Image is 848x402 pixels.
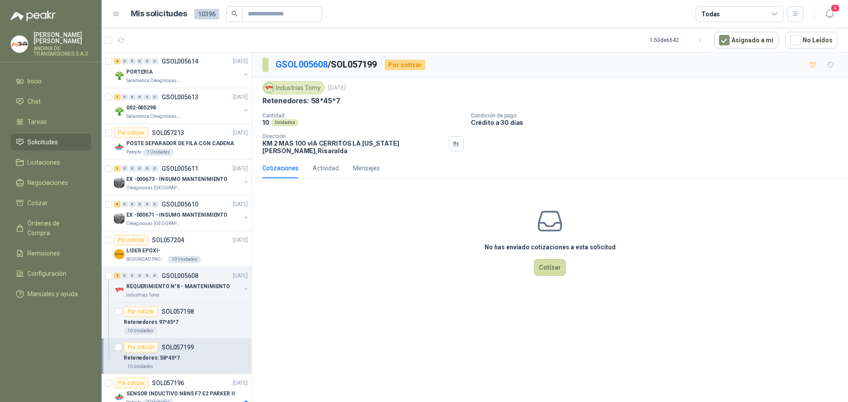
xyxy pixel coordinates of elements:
div: 0 [129,273,136,279]
button: No Leídos [785,32,837,49]
span: Chat [27,97,41,106]
p: GSOL005614 [162,58,198,64]
div: 1 Unidades [143,149,174,156]
a: 4 0 0 0 0 0 GSOL005614[DATE] Company LogoPORTERIASalamanca Oleaginosas SAS [114,56,250,84]
a: 1 0 0 0 0 0 GSOL005611[DATE] Company LogoEX -000673 - INSUMO MANTENIMIENTOOleaginosas [GEOGRAPHIC... [114,163,250,192]
p: Salamanca Oleaginosas SAS [126,113,182,120]
div: 10 Unidades [168,256,201,263]
p: ANDINA DE TRANSMISIONES S.A.S [34,46,91,56]
img: Company Logo [114,142,125,152]
div: 0 [144,94,151,100]
a: Inicio [11,73,91,90]
div: 0 [136,58,143,64]
div: Industrias Tomy [262,81,325,94]
p: SOL057199 [162,344,194,350]
span: Configuración [27,269,66,278]
div: 0 [136,165,143,172]
a: GSOL005608 [276,59,328,70]
div: 0 [151,273,158,279]
p: Industrias Tomy [126,292,159,299]
p: Oleaginosas [GEOGRAPHIC_DATA][PERSON_NAME] [126,220,182,227]
span: 4 [830,4,840,12]
div: 6 [114,201,121,207]
a: Cotizar [11,195,91,211]
div: 0 [129,58,136,64]
img: Company Logo [264,83,274,93]
div: Unidades [271,119,299,126]
a: Solicitudes [11,134,91,150]
div: 10 Unidades [124,363,157,370]
div: 0 [151,58,158,64]
p: [DATE] [233,129,248,137]
p: Retenedores 97*45*7 [124,318,178,327]
div: 0 [121,58,128,64]
a: Por cotizarSOL057213[DATE] Company LogoPOSTE SEPARADOR DE FILA CON CADENAPatojito1 Unidades [102,124,251,160]
div: 0 [121,273,128,279]
a: Configuración [11,265,91,282]
a: Chat [11,93,91,110]
span: Solicitudes [27,137,58,147]
img: Company Logo [114,285,125,295]
div: 0 [151,201,158,207]
button: Asignado a mi [714,32,778,49]
div: 1 [114,94,121,100]
div: Por cotizar [114,235,148,245]
span: Inicio [27,76,42,86]
div: 0 [136,201,143,207]
p: SOL057204 [152,237,184,243]
p: GSOL005611 [162,165,198,172]
p: GSOL005610 [162,201,198,207]
div: 0 [151,94,158,100]
a: Tareas [11,113,91,130]
p: Retenedores: 58*45*7 [262,96,340,105]
div: Actividad [313,163,339,173]
a: Manuales y ayuda [11,286,91,302]
a: Por cotizarSOL057204[DATE] Company LogoLIDER EPOXI-SEGURIDAD PROVISER LTDA10 Unidades [102,231,251,267]
div: 2 [114,273,121,279]
p: Condición de pago [471,113,844,119]
p: Salamanca Oleaginosas SAS [126,77,182,84]
div: 4 [114,58,121,64]
span: Cotizar [27,198,48,208]
p: [DATE] [233,236,248,244]
a: Remisiones [11,245,91,262]
div: 0 [144,58,151,64]
span: Manuales y ayuda [27,289,78,299]
img: Company Logo [114,249,125,259]
p: REQUERIMIENTO N°8 - MANTENIMIENTO [126,282,230,291]
div: 0 [129,165,136,172]
div: 1 [114,165,121,172]
a: Licitaciones [11,154,91,171]
a: Por cotizarSOL057199Retenedores: 58*45*710 Unidades [102,338,251,374]
p: [DATE] [233,165,248,173]
p: Crédito a 30 días [471,119,844,126]
p: [DATE] [233,93,248,101]
div: 0 [144,165,151,172]
a: 2 0 0 0 0 0 GSOL005608[DATE] Company LogoREQUERIMIENTO N°8 - MANTENIMIENTOIndustrias Tomy [114,271,250,299]
p: EX -000673 - INSUMO MANTENIMIENTO [126,175,227,184]
span: Órdenes de Compra [27,218,83,238]
div: Por cotizar [385,60,425,70]
p: Retenedores: 58*45*7 [124,354,180,362]
div: Todas [701,9,720,19]
div: 0 [129,94,136,100]
div: 0 [136,273,143,279]
img: Company Logo [11,36,28,53]
a: 6 0 0 0 0 0 GSOL005610[DATE] Company LogoEX -000671 - INSUMO MANTENIMIENTOOleaginosas [GEOGRAPHIC... [114,199,250,227]
img: Logo peakr [11,11,56,21]
div: 0 [129,201,136,207]
img: Company Logo [114,70,125,81]
p: GSOL005613 [162,94,198,100]
div: 0 [121,94,128,100]
p: [DATE] [233,200,248,209]
p: PORTERIA [126,68,153,76]
p: / SOL057199 [276,58,378,71]
p: EX -000671 - INSUMO MANTENIMIENTO [126,211,227,219]
p: Dirección [262,133,445,139]
p: [PERSON_NAME] [PERSON_NAME] [34,32,91,44]
div: Por cotizar [124,306,158,317]
h3: No has enviado cotizaciones a esta solicitud [485,242,616,252]
p: SOL057198 [162,308,194,315]
a: Órdenes de Compra [11,215,91,241]
p: Cantidad [262,113,464,119]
